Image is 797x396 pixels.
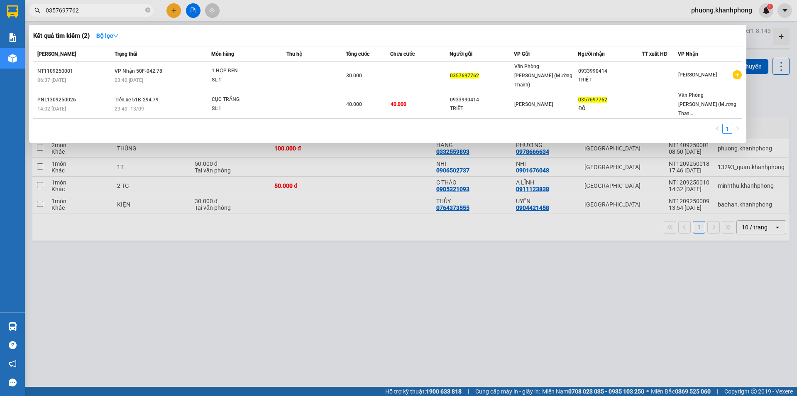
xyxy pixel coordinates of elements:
span: right [735,126,740,131]
li: 1 [722,124,732,134]
div: 0933990414 [450,96,513,104]
li: Previous Page [712,124,722,134]
span: search [34,7,40,13]
span: close-circle [145,7,150,12]
button: Bộ lọcdown [90,29,125,42]
b: [PERSON_NAME] [10,54,47,93]
button: left [712,124,722,134]
span: 03:40 [DATE] [115,77,143,83]
span: 0357697762 [450,73,479,79]
div: TRIẾT [578,76,642,84]
span: down [113,33,119,39]
span: [PERSON_NAME] [514,101,553,107]
span: close-circle [145,7,150,15]
span: Tổng cước [346,51,369,57]
b: BIÊN NHẬN GỬI HÀNG [54,12,80,66]
span: VP Gửi [514,51,530,57]
img: logo.jpg [90,10,110,30]
span: TT xuất HĐ [642,51,667,57]
a: 1 [723,124,732,133]
span: 30.000 [346,73,362,79]
span: 40.000 [346,101,362,107]
span: 14:02 [DATE] [37,106,66,112]
div: SL: 1 [212,76,274,85]
div: 0933990414 [578,67,642,76]
div: TRIẾT [450,104,513,113]
span: VP Nhận 50F-042.78 [115,68,162,74]
span: Trên xe 51B-294.79 [115,97,159,103]
div: SL: 1 [212,104,274,113]
h3: Kết quả tìm kiếm ( 2 ) [33,32,90,40]
span: [PERSON_NAME] [37,51,76,57]
img: logo-vxr [7,5,18,18]
span: 0357697762 [578,97,607,103]
span: 23:40 - 13/09 [115,106,144,112]
span: Thu hộ [286,51,302,57]
b: [DOMAIN_NAME] [70,32,114,38]
span: notification [9,360,17,368]
span: Món hàng [211,51,234,57]
li: Next Page [732,124,742,134]
span: 06:37 [DATE] [37,77,66,83]
div: CỤC TRẮNG [212,95,274,104]
button: right [732,124,742,134]
span: Văn Phòng [PERSON_NAME] (Mường Thanh) [514,64,572,88]
input: Tìm tên, số ĐT hoặc mã đơn [46,6,144,15]
span: Chưa cước [390,51,415,57]
span: Trạng thái [115,51,137,57]
span: [PERSON_NAME] [678,72,717,78]
strong: Bộ lọc [96,32,119,39]
span: question-circle [9,341,17,349]
span: 40.000 [391,101,406,107]
div: PNL1309250026 [37,96,112,104]
span: VP Nhận [678,51,698,57]
li: (c) 2017 [70,39,114,50]
span: message [9,379,17,386]
img: solution-icon [8,33,17,42]
span: left [715,126,720,131]
div: 1 HỘP ĐEN [212,66,274,76]
img: warehouse-icon [8,54,17,63]
span: plus-circle [733,70,742,79]
div: ĐÔ [578,104,642,113]
img: warehouse-icon [8,322,17,331]
span: Văn Phòng [PERSON_NAME] (Mường Than... [678,92,736,116]
img: logo.jpg [10,10,52,52]
span: Người nhận [578,51,605,57]
div: NT1109250001 [37,67,112,76]
span: Người gửi [450,51,472,57]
